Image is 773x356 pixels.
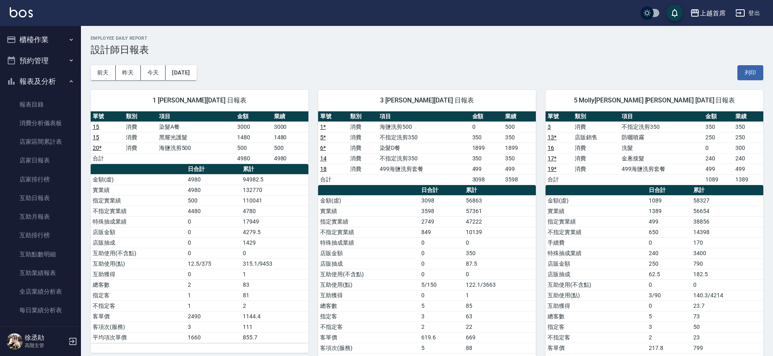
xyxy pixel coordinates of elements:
[691,185,763,196] th: 累計
[620,164,703,174] td: 499海鹽洗剪套餐
[703,174,733,185] td: 1089
[691,237,763,248] td: 170
[691,332,763,343] td: 23
[419,237,464,248] td: 0
[91,111,124,122] th: 單號
[546,237,647,248] td: 手續費
[548,145,554,151] a: 16
[186,216,240,227] td: 0
[124,122,157,132] td: 消費
[320,155,327,162] a: 14
[620,111,703,122] th: 項目
[91,248,186,258] td: 互助使用(不含點)
[241,332,308,343] td: 855.7
[241,290,308,301] td: 81
[691,248,763,258] td: 3400
[186,311,240,322] td: 2490
[703,164,733,174] td: 499
[691,258,763,269] td: 790
[464,269,536,279] td: 0
[470,111,503,122] th: 金額
[91,111,308,164] table: a dense table
[647,216,691,227] td: 499
[464,290,536,301] td: 1
[733,174,763,185] td: 1389
[318,237,419,248] td: 特殊抽成業績
[241,237,308,248] td: 1429
[419,227,464,237] td: 849
[378,132,470,143] td: 不指定洗剪350
[91,185,186,195] td: 實業績
[647,322,691,332] td: 3
[546,269,647,279] td: 店販抽成
[419,195,464,206] td: 3098
[464,206,536,216] td: 57361
[548,124,551,130] a: 3
[348,132,378,143] td: 消費
[318,227,419,237] td: 不指定實業績
[732,6,763,21] button: 登出
[464,322,536,332] td: 22
[241,174,308,185] td: 94982.5
[503,122,536,132] td: 500
[546,111,573,122] th: 單號
[419,343,464,353] td: 5
[503,111,536,122] th: 業績
[737,65,763,80] button: 列印
[546,343,647,353] td: 客單價
[318,343,419,353] td: 客項次(服務)
[419,269,464,279] td: 0
[573,164,620,174] td: 消費
[647,279,691,290] td: 0
[3,50,78,71] button: 預約管理
[464,311,536,322] td: 63
[318,111,348,122] th: 單號
[703,132,733,143] td: 250
[235,122,272,132] td: 3000
[378,143,470,153] td: 染髮D餐
[546,227,647,237] td: 不指定實業績
[91,322,186,332] td: 客項次(服務)
[3,226,78,245] a: 互助排行榜
[186,332,240,343] td: 1660
[186,269,240,279] td: 0
[470,143,503,153] td: 1899
[348,153,378,164] td: 消費
[419,216,464,227] td: 2749
[378,164,470,174] td: 499海鹽洗剪套餐
[464,258,536,269] td: 87.5
[470,164,503,174] td: 499
[503,132,536,143] td: 350
[328,96,526,104] span: 3 [PERSON_NAME][DATE] 日報表
[546,206,647,216] td: 實業績
[91,164,308,343] table: a dense table
[91,44,763,55] h3: 設計師日報表
[91,311,186,322] td: 客單價
[318,279,419,290] td: 互助使用(點)
[3,114,78,132] a: 消費分析儀表板
[186,185,240,195] td: 4980
[93,124,99,130] a: 15
[272,153,308,164] td: 4980
[186,301,240,311] td: 1
[186,290,240,301] td: 1
[235,153,272,164] td: 4980
[318,195,419,206] td: 金額(虛)
[703,122,733,132] td: 350
[546,258,647,269] td: 店販金額
[620,122,703,132] td: 不指定洗剪350
[6,333,23,350] img: Person
[546,111,763,185] table: a dense table
[573,143,620,153] td: 消費
[10,7,33,17] img: Logo
[703,153,733,164] td: 240
[419,322,464,332] td: 2
[241,258,308,269] td: 315.1/9453
[3,151,78,170] a: 店家日報表
[318,111,536,185] table: a dense table
[464,279,536,290] td: 122.1/3663
[318,269,419,279] td: 互助使用(不含點)
[157,122,236,132] td: 染髮A餐
[91,269,186,279] td: 互助獲得
[241,279,308,290] td: 83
